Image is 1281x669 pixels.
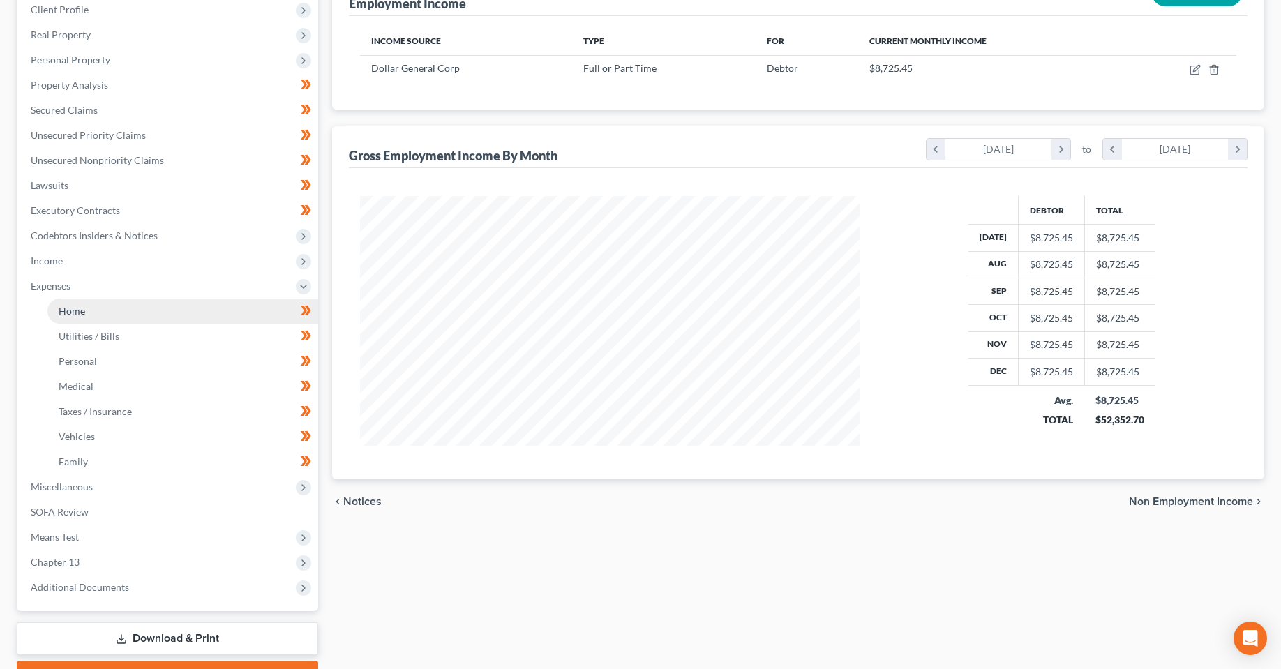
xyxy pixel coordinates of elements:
[332,496,343,507] i: chevron_left
[1084,196,1155,224] th: Total
[47,449,318,474] a: Family
[59,456,88,467] span: Family
[1084,305,1155,331] td: $8,725.45
[349,147,557,164] div: Gross Employment Income By Month
[31,79,108,91] span: Property Analysis
[1051,139,1070,160] i: chevron_right
[31,280,70,292] span: Expenses
[968,225,1019,251] th: [DATE]
[20,173,318,198] a: Lawsuits
[31,506,89,518] span: SOFA Review
[1129,496,1253,507] span: Non Employment Income
[20,148,318,173] a: Unsecured Nonpriority Claims
[31,179,68,191] span: Lawsuits
[1029,393,1073,407] div: Avg.
[1253,496,1264,507] i: chevron_right
[343,496,382,507] span: Notices
[1084,331,1155,358] td: $8,725.45
[945,139,1052,160] div: [DATE]
[1030,285,1073,299] div: $8,725.45
[20,198,318,223] a: Executory Contracts
[47,374,318,399] a: Medical
[371,62,460,74] span: Dollar General Corp
[47,349,318,374] a: Personal
[31,230,158,241] span: Codebtors Insiders & Notices
[583,36,604,46] span: Type
[1082,142,1091,156] span: to
[332,496,382,507] button: chevron_left Notices
[20,98,318,123] a: Secured Claims
[1030,231,1073,245] div: $8,725.45
[968,305,1019,331] th: Oct
[31,3,89,15] span: Client Profile
[31,581,129,593] span: Additional Documents
[968,278,1019,304] th: Sep
[968,359,1019,385] th: Dec
[1122,139,1229,160] div: [DATE]
[1030,338,1073,352] div: $8,725.45
[59,305,85,317] span: Home
[968,331,1019,358] th: Nov
[59,430,95,442] span: Vehicles
[20,73,318,98] a: Property Analysis
[31,154,164,166] span: Unsecured Nonpriority Claims
[31,29,91,40] span: Real Property
[371,36,441,46] span: Income Source
[1030,311,1073,325] div: $8,725.45
[767,62,798,74] span: Debtor
[31,531,79,543] span: Means Test
[47,424,318,449] a: Vehicles
[1084,359,1155,385] td: $8,725.45
[1228,139,1247,160] i: chevron_right
[47,299,318,324] a: Home
[31,104,98,116] span: Secured Claims
[968,251,1019,278] th: Aug
[31,129,146,141] span: Unsecured Priority Claims
[47,324,318,349] a: Utilities / Bills
[31,481,93,493] span: Miscellaneous
[1018,196,1084,224] th: Debtor
[20,499,318,525] a: SOFA Review
[31,255,63,266] span: Income
[17,622,318,655] a: Download & Print
[1103,139,1122,160] i: chevron_left
[869,36,987,46] span: Current Monthly Income
[1030,365,1073,379] div: $8,725.45
[869,62,913,74] span: $8,725.45
[583,62,657,74] span: Full or Part Time
[1029,413,1073,427] div: TOTAL
[1095,393,1144,407] div: $8,725.45
[59,330,119,342] span: Utilities / Bills
[31,204,120,216] span: Executory Contracts
[47,399,318,424] a: Taxes / Insurance
[1084,278,1155,304] td: $8,725.45
[59,405,132,417] span: Taxes / Insurance
[31,54,110,66] span: Personal Property
[1084,251,1155,278] td: $8,725.45
[1234,622,1267,655] div: Open Intercom Messenger
[767,36,784,46] span: For
[927,139,945,160] i: chevron_left
[1084,225,1155,251] td: $8,725.45
[1095,413,1144,427] div: $52,352.70
[59,355,97,367] span: Personal
[59,380,93,392] span: Medical
[20,123,318,148] a: Unsecured Priority Claims
[1129,496,1264,507] button: Non Employment Income chevron_right
[31,556,80,568] span: Chapter 13
[1030,257,1073,271] div: $8,725.45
